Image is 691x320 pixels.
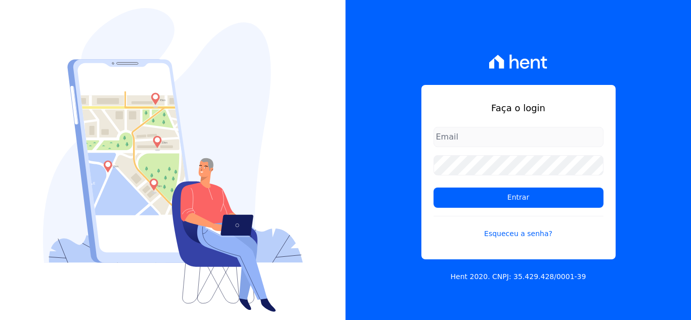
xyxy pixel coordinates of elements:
h1: Faça o login [434,101,603,115]
p: Hent 2020. CNPJ: 35.429.428/0001-39 [451,271,586,282]
a: Esqueceu a senha? [434,216,603,239]
img: Login [43,8,303,312]
input: Entrar [434,188,603,208]
input: Email [434,127,603,147]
